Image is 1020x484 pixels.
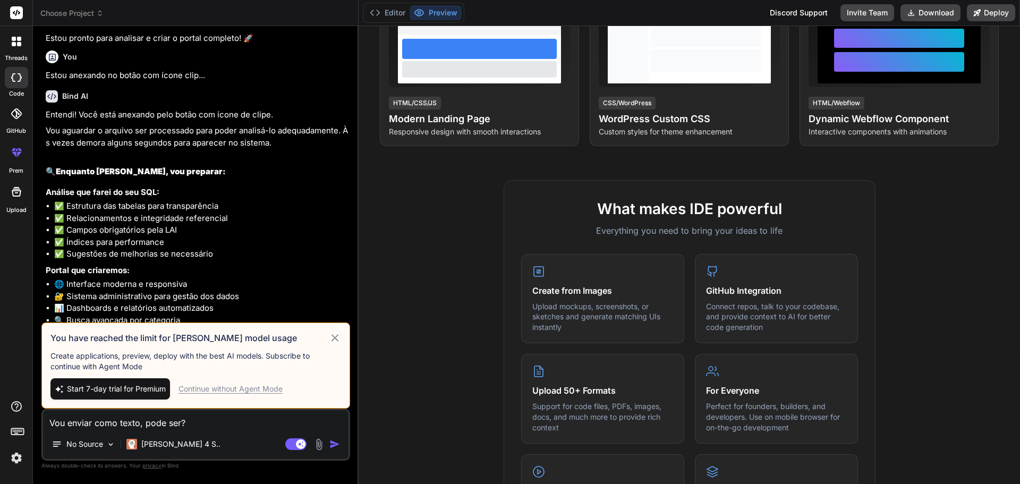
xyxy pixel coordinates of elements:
[50,332,329,344] h3: You have reached the limit for [PERSON_NAME] model usage
[900,4,960,21] button: Download
[521,198,858,220] h2: What makes IDE powerful
[54,200,348,213] li: ✅ Estrutura das tabelas para transparência
[40,8,104,19] span: Choose Project
[532,301,673,333] p: Upload mockups, screenshots, or sketches and generate matching UIs instantly
[54,236,348,249] li: ✅ Índices para performance
[313,438,325,451] img: attachment
[54,224,348,236] li: ✅ Campos obrigatórios pela LAI
[410,5,462,20] button: Preview
[62,91,88,101] h6: Bind AI
[9,166,23,175] label: prem
[126,439,137,449] img: Claude 4 Sonnet
[706,284,847,297] h4: GitHub Integration
[46,125,348,149] p: Vou aguardar o arquivo ser processado para poder analisá-lo adequadamente. Às vezes demora alguns...
[6,206,27,215] label: Upload
[178,384,283,394] div: Continue without Agent Mode
[532,384,673,397] h4: Upload 50+ Formats
[389,97,441,109] div: HTML/CSS/JS
[389,112,570,126] h4: Modern Landing Page
[46,166,348,178] h2: 🔍
[5,54,28,63] label: threads
[706,401,847,432] p: Perfect for founders, builders, and developers. Use on mobile browser for on-the-go development
[43,410,348,429] textarea: Vou enviar como texto, pode ser?
[599,112,780,126] h4: WordPress Custom CSS
[46,109,348,121] p: Entendi! Você está anexando pelo botão com ícone de clipe.
[46,70,348,82] p: Estou anexando no botão com ícone clip...
[50,351,341,372] p: Create applications, preview, deploy with the best AI models. Subscribe to continue with Agent Mode
[141,439,220,449] p: [PERSON_NAME] 4 S..
[809,97,864,109] div: HTML/Webflow
[50,378,170,400] button: Start 7-day trial for Premium
[599,126,780,137] p: Custom styles for theme enhancement
[46,265,130,275] strong: Portal que criaremos:
[66,439,103,449] p: No Source
[9,89,24,98] label: code
[967,4,1015,21] button: Deploy
[532,401,673,432] p: Support for code files, PDFs, images, docs, and much more to provide rich context
[840,4,894,21] button: Invite Team
[54,291,348,303] li: 🔐 Sistema administrativo para gestão dos dados
[599,97,656,109] div: CSS/WordPress
[809,112,990,126] h4: Dynamic Webflow Component
[809,126,990,137] p: Interactive components with animations
[63,52,77,62] h6: You
[56,166,226,176] strong: Enquanto [PERSON_NAME], vou preparar:
[763,4,834,21] div: Discord Support
[7,449,25,467] img: settings
[54,315,348,327] li: 🔍 Busca avançada por categoria
[706,384,847,397] h4: For Everyone
[67,384,166,394] span: Start 7-day trial for Premium
[706,301,847,333] p: Connect repos, talk to your codebase, and provide context to AI for better code generation
[142,462,161,469] span: privacy
[41,461,350,471] p: Always double-check its answers. Your in Bind
[46,32,348,45] p: Estou pronto para analisar e criar o portal completo! 🚀
[521,224,858,237] p: Everything you need to bring your ideas to life
[532,284,673,297] h4: Create from Images
[329,439,340,449] img: icon
[54,278,348,291] li: 🌐 Interface moderna e responsiva
[6,126,26,135] label: GitHub
[365,5,410,20] button: Editor
[389,126,570,137] p: Responsive design with smooth interactions
[54,248,348,260] li: ✅ Sugestões de melhorias se necessário
[106,440,115,449] img: Pick Models
[54,213,348,225] li: ✅ Relacionamentos e integridade referencial
[54,302,348,315] li: 📊 Dashboards e relatórios automatizados
[46,187,159,197] strong: Análise que farei do seu SQL:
